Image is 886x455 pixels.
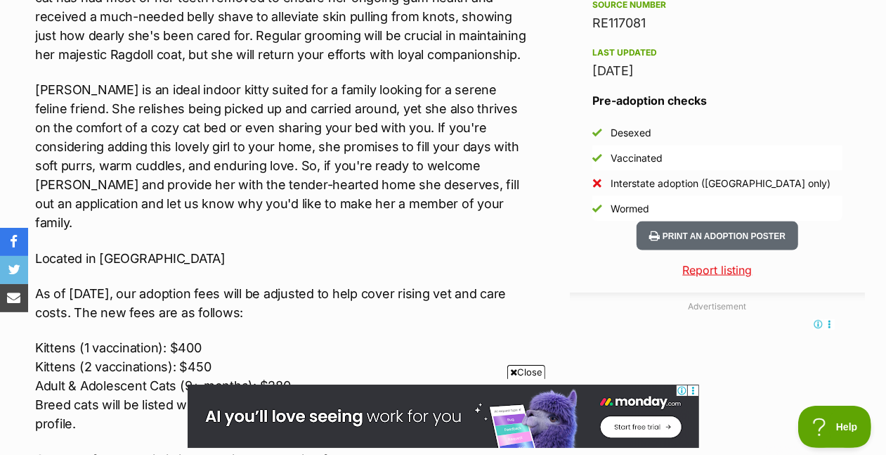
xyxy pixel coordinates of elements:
[592,61,842,81] div: [DATE]
[188,385,699,448] iframe: Advertisement
[592,47,842,58] div: Last updated
[592,92,842,109] h3: Pre-adoption checks
[637,222,798,250] button: Print an adoption poster
[35,80,528,232] p: [PERSON_NAME] is an ideal indoor kitty suited for a family looking for a serene feline friend. Sh...
[35,284,528,322] p: As of [DATE], our adoption fees will be adjusted to help cover rising vet and care costs. The new...
[592,13,842,33] div: RE117081
[798,406,872,448] iframe: Help Scout Beacon - Open
[35,249,528,268] p: Located in [GEOGRAPHIC_DATA]
[35,338,528,433] p: Kittens (1 vaccination): $400 Kittens (2 vaccinations): $450 Adult & Adolescent Cats (9+ months):...
[592,179,602,188] img: No
[592,153,602,163] img: Yes
[611,202,649,216] div: Wormed
[592,204,602,214] img: Yes
[507,365,545,379] span: Close
[611,126,651,140] div: Desexed
[611,177,830,191] div: Interstate adoption ([GEOGRAPHIC_DATA] only)
[611,151,663,165] div: Vaccinated
[592,128,602,138] img: Yes
[570,262,865,278] a: Report listing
